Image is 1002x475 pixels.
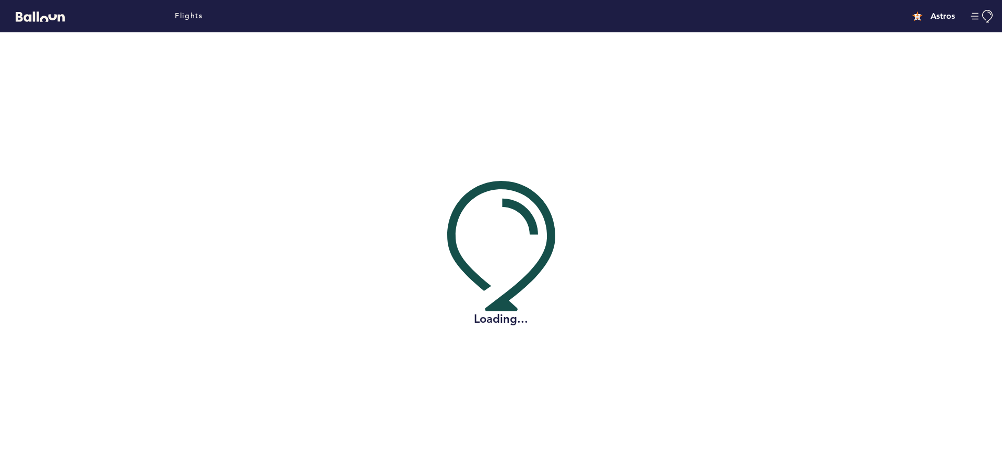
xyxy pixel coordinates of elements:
[8,10,65,21] a: Balloon
[175,10,202,22] a: Flights
[931,10,955,22] h4: Astros
[447,311,555,327] h2: Loading...
[16,11,65,22] svg: Balloon
[971,10,994,23] button: Manage Account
